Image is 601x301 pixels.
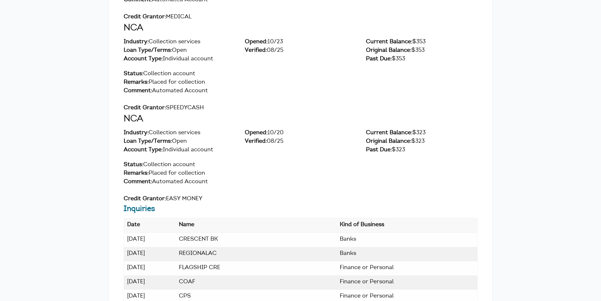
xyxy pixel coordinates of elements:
h2: NCA [124,21,478,35]
div: Collection account [124,161,478,169]
span: Credit Grantor: [124,14,166,20]
span: Industry: [124,39,149,45]
span: Past Due: [366,147,392,153]
div: Collection services [124,38,235,46]
th: Kind of Business [337,218,477,233]
td: Kind of Business [337,233,477,247]
div: Placed for collection [124,78,478,87]
div: Collection services [124,129,235,137]
div: 10/20 [245,129,356,137]
span: Industry: [124,130,149,136]
div: EASY MONEY [124,195,478,203]
td: Kind of Business [337,275,477,290]
td: Name [176,247,337,261]
td: Name [176,275,337,290]
div: $323 [366,146,478,154]
h2: NCA [124,112,478,126]
div: 08/25 [245,137,356,146]
span: Current Balance: [366,130,412,136]
div: Individual account [124,55,235,63]
span: Account Type: [124,56,163,62]
span: Comment: [124,88,152,94]
span: Verified: [245,48,267,53]
td: Name [176,233,337,247]
span: Opened: [245,39,268,45]
span: Status: [124,162,143,168]
span: Original Balance: [366,48,411,53]
td: Name [176,261,337,275]
div: SPEEDYCASH [124,104,478,112]
td: Date [124,233,176,247]
th: Name [176,218,337,233]
span: Loan Type/Terms: [124,48,172,53]
div: $323 [366,129,478,137]
div: $353 [366,55,478,63]
span: Credit Grantor: [124,196,166,202]
div: Collection account [124,70,478,78]
div: Automated Account [124,87,478,104]
div: Open [124,137,235,146]
div: Automated Account [124,178,478,195]
div: Open [124,46,235,55]
span: Credit Grantor: [124,105,166,111]
div: $353 [366,46,478,55]
td: Date [124,275,176,290]
span: Comment: [124,179,152,185]
span: Current Balance: [366,39,412,45]
span: Past Due: [366,56,392,62]
div: MEDICAL [124,13,478,21]
div: Placed for collection [124,169,478,178]
span: Remarks: [124,171,149,176]
td: Date [124,247,176,261]
span: Opened: [245,130,268,136]
td: Kind of Business [337,261,477,275]
span: Remarks: [124,80,149,85]
span: Verified: [245,139,267,144]
h3: Inquiries [124,203,478,215]
td: Date [124,261,176,275]
div: $323 [366,137,478,146]
td: Kind of Business [337,247,477,261]
div: Individual account [124,146,235,154]
span: Loan Type/Terms: [124,139,172,144]
th: Date [124,218,176,233]
div: 08/25 [245,46,356,55]
div: $353 [366,38,478,46]
span: Account Type: [124,147,163,153]
span: Original Balance: [366,139,411,144]
div: 10/23 [245,38,356,46]
span: Status: [124,71,143,77]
